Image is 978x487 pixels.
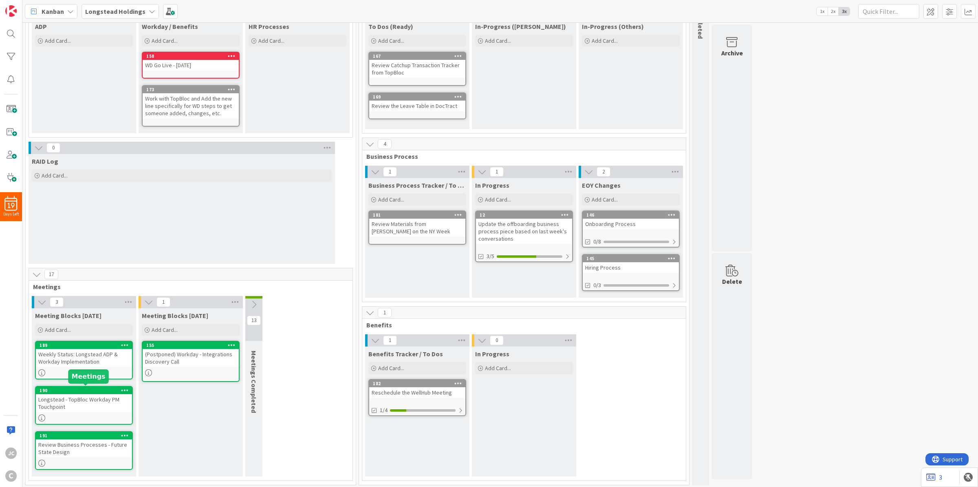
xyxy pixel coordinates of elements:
[143,86,239,93] div: 173
[583,255,679,273] div: 145Hiring Process
[36,349,132,367] div: Weekly Status: Longstead ADP & Workday Implementation
[369,60,465,78] div: Review Catchup Transaction Tracker from TopBloc
[369,380,465,398] div: 182Reschedule the WellHub Meeting
[36,387,132,412] div: 190Longstead - TopBloc Workday PM Touchpoint
[366,321,676,329] span: Benefits
[143,60,239,70] div: WD Go Live - [DATE]
[369,53,465,78] div: 167Review Catchup Transaction Tracker from TopBloc
[143,342,239,367] div: 155(Postponed) Workday - Integrations Discovery Call
[485,196,511,203] span: Add Card...
[858,4,919,19] input: Quick Filter...
[368,22,413,31] span: To Dos (Ready)
[369,387,465,398] div: Reschedule the WellHub Meeting
[369,93,465,101] div: 169
[250,351,258,413] span: Meetings Completed
[369,93,465,111] div: 169Review the Leave Table in DocTract
[721,48,743,58] div: Archive
[378,37,404,44] span: Add Card...
[72,373,106,380] h5: Meetings
[583,262,679,273] div: Hiring Process
[593,237,601,246] span: 0/8
[583,211,679,229] div: 146Onboarding Process
[36,432,132,439] div: 191
[592,196,618,203] span: Add Card...
[380,406,388,415] span: 1/4
[368,181,466,189] span: Business Process Tracker / To Dos
[597,167,610,177] span: 2
[40,342,132,348] div: 189
[36,342,132,367] div: 189Weekly Status: Longstead ADP & Workday Implementation
[146,53,239,59] div: 158
[369,211,465,237] div: 181Review Materials from [PERSON_NAME] on the NY Week
[152,37,178,44] span: Add Card...
[586,256,679,261] div: 145
[45,37,71,44] span: Add Card...
[490,167,504,177] span: 1
[249,22,289,31] span: HR Processes
[369,219,465,237] div: Review Materials from [PERSON_NAME] on the NY Week
[143,86,239,118] div: 173Work with TopBloc and Add the new line specifically for WD steps to get someone added, changes...
[369,380,465,387] div: 182
[378,364,404,372] span: Add Card...
[926,472,942,482] a: 3
[143,342,239,349] div: 155
[142,312,208,320] span: Meeting Blocks Tomorrow
[485,37,511,44] span: Add Card...
[373,94,465,100] div: 169
[373,53,465,59] div: 167
[143,53,239,60] div: 158
[722,276,742,286] div: Delete
[42,172,68,179] span: Add Card...
[50,297,64,307] span: 3
[36,394,132,412] div: Longstead - TopBloc Workday PM Touchpoint
[258,37,284,44] span: Add Card...
[5,470,17,482] div: C
[369,101,465,111] div: Review the Leave Table in DocTract
[36,342,132,349] div: 189
[42,7,64,16] span: Kanban
[5,5,17,17] img: Visit kanbanzone.com
[5,448,17,459] div: JC
[583,211,679,219] div: 146
[143,93,239,118] div: Work with TopBloc and Add the new line specifically for WD steps to get someone added, changes, etc.
[368,350,443,358] span: Benefits Tracker / To Dos
[490,336,504,345] span: 0
[378,308,392,318] span: 1
[369,53,465,60] div: 167
[476,211,572,244] div: 12Update the offboarding business process piece based on last week's conversations
[32,157,58,165] span: RAID Log
[36,387,132,394] div: 190
[46,143,60,153] span: 0
[44,270,58,279] span: 17
[40,433,132,439] div: 191
[8,203,15,208] span: 19
[369,211,465,219] div: 181
[146,87,239,92] div: 173
[373,381,465,386] div: 182
[156,297,170,307] span: 1
[383,167,397,177] span: 1
[817,7,828,15] span: 1x
[152,326,178,333] span: Add Card...
[36,432,132,457] div: 191Review Business Processes - Future State Design
[583,255,679,262] div: 145
[475,22,566,31] span: In-Progress (Jerry)
[487,252,494,261] span: 3/5
[476,211,572,219] div: 12
[485,364,511,372] span: Add Card...
[592,37,618,44] span: Add Card...
[373,212,465,218] div: 181
[475,181,509,189] span: In Progress
[35,22,47,31] span: ADP
[40,388,132,393] div: 190
[33,283,342,291] span: Meetings
[378,196,404,203] span: Add Card...
[146,342,239,348] div: 155
[593,281,601,290] span: 0/3
[17,1,37,11] span: Support
[475,350,509,358] span: In Progress
[36,439,132,457] div: Review Business Processes - Future State Design
[142,22,198,31] span: Workday / Benefits
[582,22,644,31] span: In-Progress (Others)
[828,7,839,15] span: 2x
